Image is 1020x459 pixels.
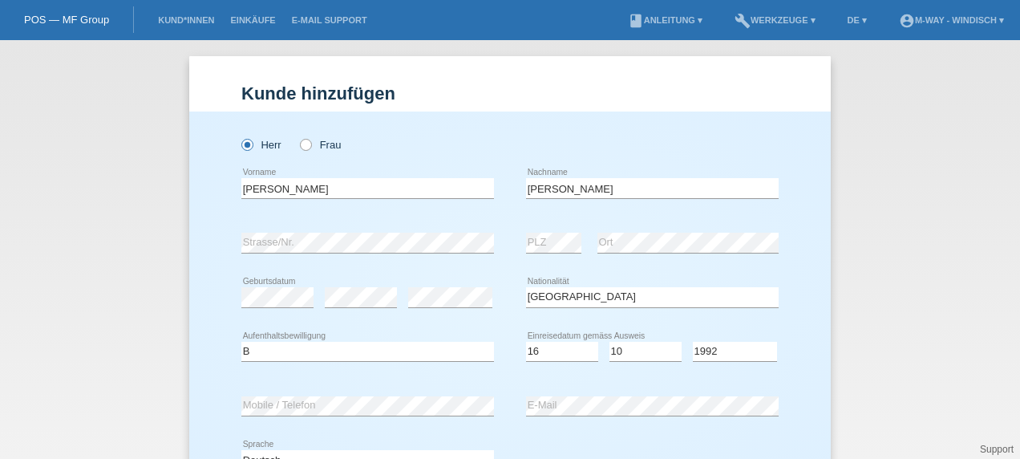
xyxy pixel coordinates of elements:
[891,15,1012,25] a: account_circlem-way - Windisch ▾
[727,15,824,25] a: buildWerkzeuge ▾
[300,139,310,149] input: Frau
[24,14,109,26] a: POS — MF Group
[628,13,644,29] i: book
[899,13,915,29] i: account_circle
[150,15,222,25] a: Kund*innen
[284,15,375,25] a: E-Mail Support
[840,15,875,25] a: DE ▾
[980,444,1014,455] a: Support
[222,15,283,25] a: Einkäufe
[620,15,710,25] a: bookAnleitung ▾
[241,83,779,104] h1: Kunde hinzufügen
[241,139,252,149] input: Herr
[735,13,751,29] i: build
[241,139,281,151] label: Herr
[300,139,341,151] label: Frau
